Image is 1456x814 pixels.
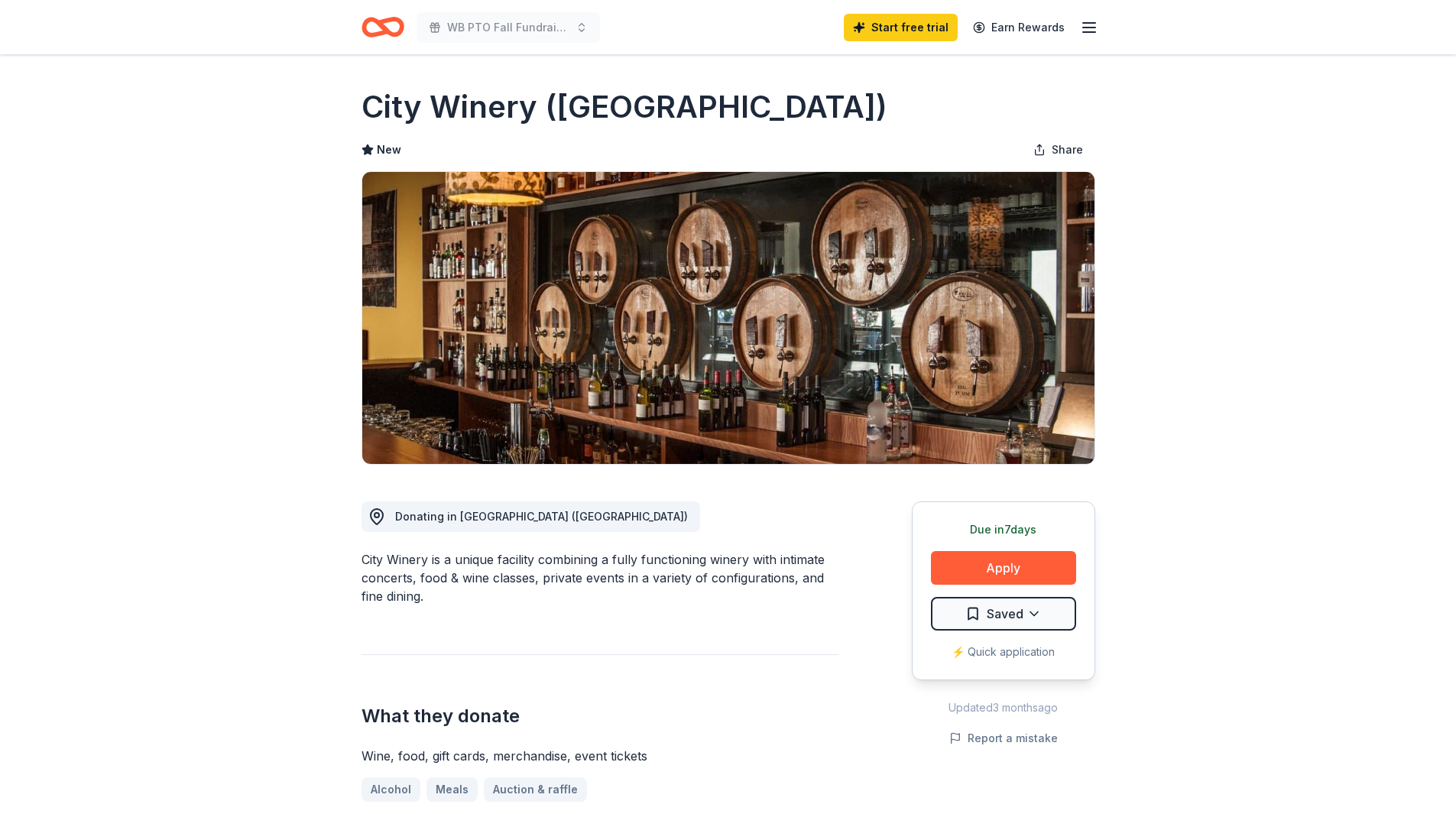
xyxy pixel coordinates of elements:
[1052,141,1083,159] span: Share
[395,510,688,523] span: Donating in [GEOGRAPHIC_DATA] ([GEOGRAPHIC_DATA])
[931,551,1076,585] button: Apply
[417,12,600,43] button: WB PTO Fall Fundraiser and Silent Auction
[844,14,958,41] a: Start free trial
[1021,135,1095,165] button: Share
[362,172,1094,464] img: Image for City Winery (Nashville)
[426,777,478,802] a: Meals
[964,14,1074,41] a: Earn Rewards
[362,777,420,802] a: Alcohol
[362,86,887,128] h1: City Winery ([GEOGRAPHIC_DATA])
[362,550,838,605] div: City Winery is a unique facility combining a fully functioning winery with intimate concerts, foo...
[362,9,404,45] a: Home
[931,521,1076,539] div: Due in 7 days
[447,18,569,37] span: WB PTO Fall Fundraiser and Silent Auction
[377,141,401,159] span: New
[931,597,1076,631] button: Saved
[931,643,1076,661] div: ⚡️ Quick application
[912,699,1095,717] div: Updated 3 months ago
[987,604,1023,624] span: Saved
[362,747,838,765] div: Wine, food, gift cards, merchandise, event tickets
[949,729,1058,748] button: Report a mistake
[362,704,838,728] h2: What they donate
[484,777,587,802] a: Auction & raffle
